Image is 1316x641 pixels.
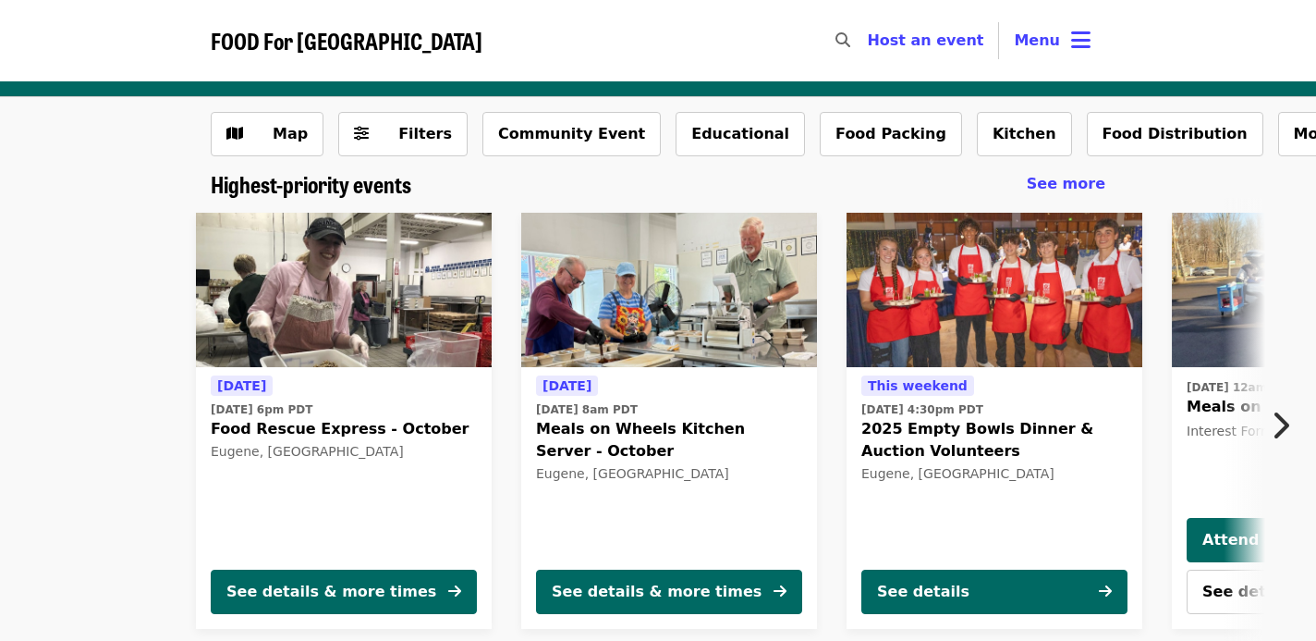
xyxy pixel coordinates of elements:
[861,418,1127,462] span: 2025 Empty Bowls Dinner & Auction Volunteers
[536,466,802,482] div: Eugene, [GEOGRAPHIC_DATA]
[196,213,492,368] img: Food Rescue Express - October organized by FOOD For Lane County
[1071,27,1091,54] i: bars icon
[521,213,817,368] img: Meals on Wheels Kitchen Server - October organized by FOOD For Lane County
[868,378,968,393] span: This weekend
[861,466,1127,482] div: Eugene, [GEOGRAPHIC_DATA]
[861,570,1127,614] button: See details
[536,418,802,462] span: Meals on Wheels Kitchen Server - October
[835,31,850,49] i: search icon
[1087,112,1263,156] button: Food Distribution
[1014,31,1060,49] span: Menu
[1255,400,1316,451] button: Next item
[1027,175,1105,192] span: See more
[226,125,243,142] i: map icon
[217,378,266,393] span: [DATE]
[774,583,786,600] i: arrow-right icon
[820,112,962,156] button: Food Packing
[211,444,477,460] div: Eugene, [GEOGRAPHIC_DATA]
[196,171,1120,198] div: Highest-priority events
[482,112,661,156] button: Community Event
[521,213,817,629] a: See details for "Meals on Wheels Kitchen Server - October"
[536,570,802,614] button: See details & more times
[1271,408,1289,443] i: chevron-right icon
[867,31,983,49] a: Host an event
[211,24,482,56] span: FOOD For [GEOGRAPHIC_DATA]
[877,581,969,603] div: See details
[211,401,312,418] time: [DATE] 6pm PDT
[1099,583,1112,600] i: arrow-right icon
[211,171,411,198] a: Highest-priority events
[211,418,477,440] span: Food Rescue Express - October
[211,167,411,200] span: Highest-priority events
[354,125,369,142] i: sliders-h icon
[398,125,452,142] span: Filters
[847,213,1142,629] a: See details for "2025 Empty Bowls Dinner & Auction Volunteers"
[273,125,308,142] span: Map
[211,112,323,156] button: Show map view
[676,112,805,156] button: Educational
[999,18,1105,63] button: Toggle account menu
[1187,379,1295,396] time: [DATE] 12am PST
[861,401,983,418] time: [DATE] 4:30pm PDT
[861,18,876,63] input: Search
[1202,583,1295,600] span: See details
[211,28,482,55] a: FOOD For [GEOGRAPHIC_DATA]
[552,581,762,603] div: See details & more times
[847,213,1142,368] img: 2025 Empty Bowls Dinner & Auction Volunteers organized by FOOD For Lane County
[977,112,1072,156] button: Kitchen
[196,213,492,629] a: See details for "Food Rescue Express - October"
[1187,424,1273,438] span: Interest Form
[448,583,461,600] i: arrow-right icon
[211,570,477,614] button: See details & more times
[1027,173,1105,195] a: See more
[542,378,591,393] span: [DATE]
[536,401,638,418] time: [DATE] 8am PDT
[338,112,468,156] button: Filters (0 selected)
[226,581,436,603] div: See details & more times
